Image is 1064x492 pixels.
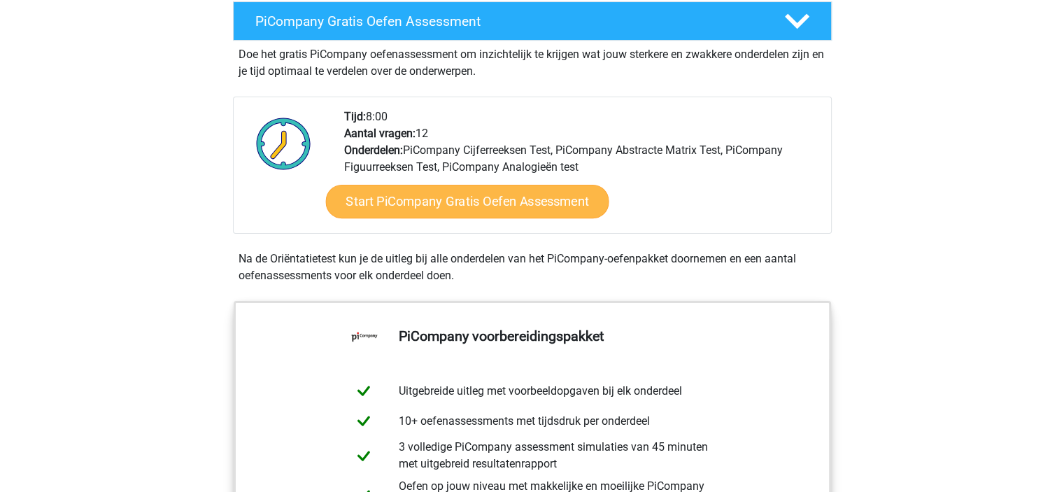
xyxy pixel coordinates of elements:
[248,108,319,178] img: Klok
[334,108,830,233] div: 8:00 12 PiCompany Cijferreeksen Test, PiCompany Abstracte Matrix Test, PiCompany Figuurreeksen Te...
[255,13,762,29] h4: PiCompany Gratis Oefen Assessment
[344,127,416,140] b: Aantal vragen:
[344,110,366,123] b: Tijd:
[325,185,609,218] a: Start PiCompany Gratis Oefen Assessment
[233,251,832,284] div: Na de Oriëntatietest kun je de uitleg bij alle onderdelen van het PiCompany-oefenpakket doornemen...
[233,41,832,80] div: Doe het gratis PiCompany oefenassessment om inzichtelijk te krijgen wat jouw sterkere en zwakkere...
[344,143,403,157] b: Onderdelen:
[227,1,837,41] a: PiCompany Gratis Oefen Assessment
